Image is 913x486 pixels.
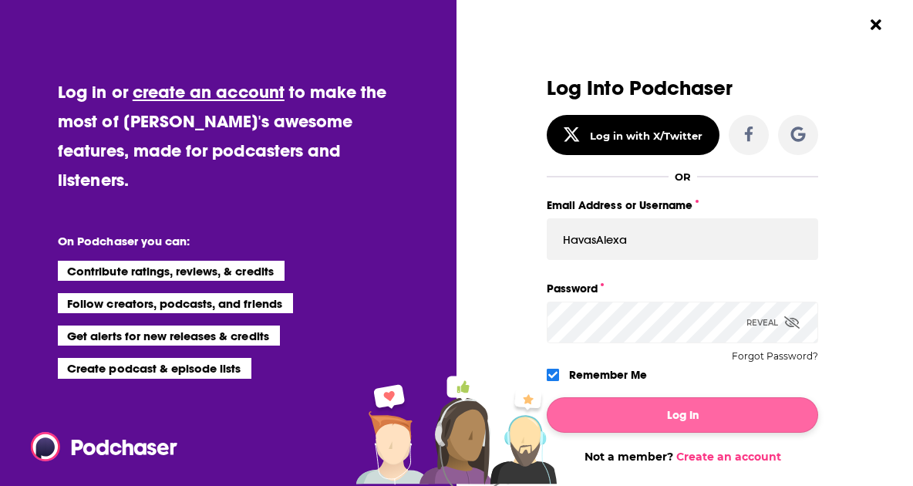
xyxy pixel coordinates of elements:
label: Password [547,278,818,299]
div: Log in with X/Twitter [590,130,703,142]
button: Log in with X/Twitter [547,115,719,155]
a: Create an account [676,450,781,464]
li: Get alerts for new releases & credits [58,326,279,346]
div: OR [675,170,691,183]
a: create an account [133,81,285,103]
button: Log In [547,397,818,433]
li: On Podchaser you can: [58,234,366,248]
img: Podchaser - Follow, Share and Rate Podcasts [31,432,179,461]
h3: Log Into Podchaser [547,77,818,100]
input: Email Address or Username [547,218,818,260]
label: Remember Me [569,365,647,385]
li: Follow creators, podcasts, and friends [58,293,293,313]
li: Contribute ratings, reviews, & credits [58,261,285,281]
a: Podchaser - Follow, Share and Rate Podcasts [31,432,167,461]
button: Close Button [861,10,891,39]
li: Create podcast & episode lists [58,358,251,378]
div: Reveal [746,302,800,343]
div: Not a member? [547,450,818,464]
button: Forgot Password? [732,351,818,362]
label: Email Address or Username [547,195,818,215]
